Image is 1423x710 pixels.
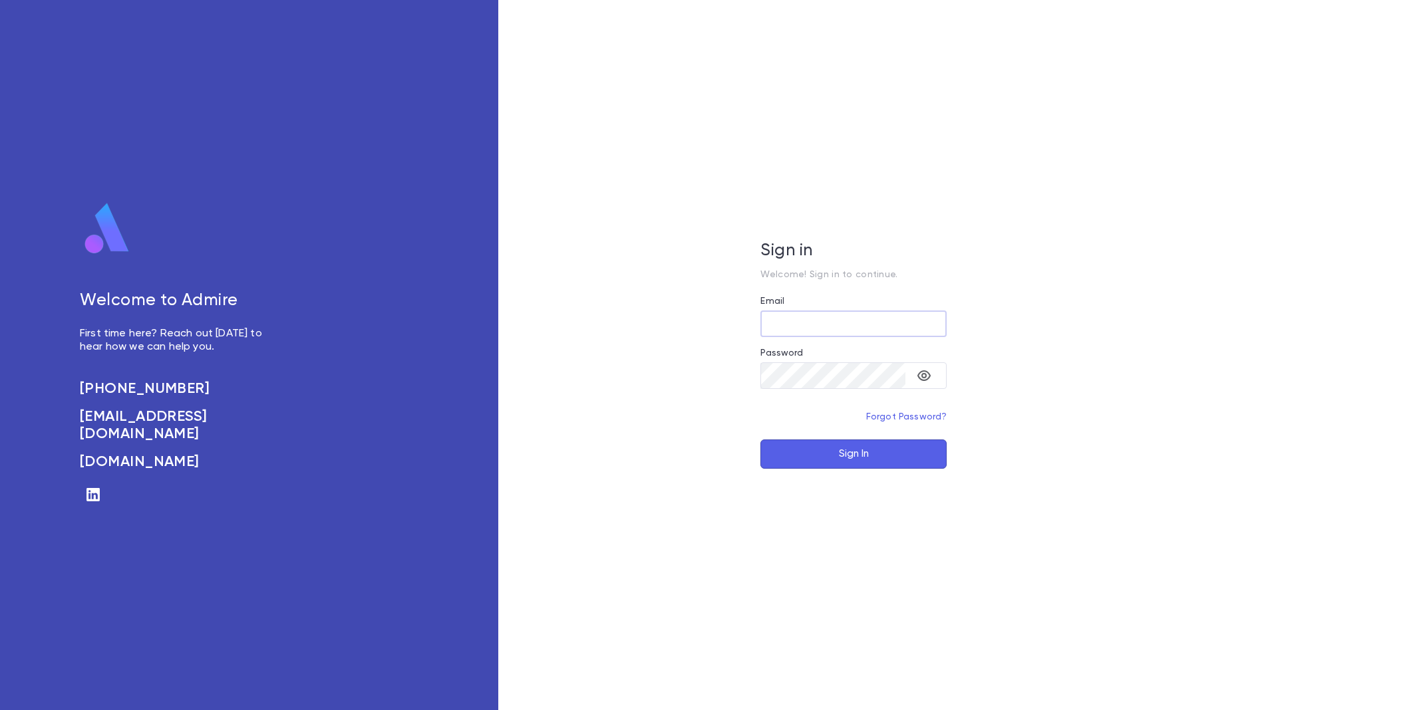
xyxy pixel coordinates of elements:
a: Forgot Password? [866,412,947,421]
p: Welcome! Sign in to continue. [760,269,947,280]
h5: Sign in [760,241,947,261]
label: Email [760,296,784,306]
img: logo [80,202,134,255]
a: [PHONE_NUMBER] [80,380,277,398]
p: First time here? Reach out [DATE] to hear how we can help you. [80,327,277,354]
a: [DOMAIN_NAME] [80,453,277,471]
label: Password [760,348,803,358]
button: Sign In [760,439,947,469]
button: toggle password visibility [911,362,937,389]
h5: Welcome to Admire [80,291,277,311]
a: [EMAIL_ADDRESS][DOMAIN_NAME] [80,408,277,443]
